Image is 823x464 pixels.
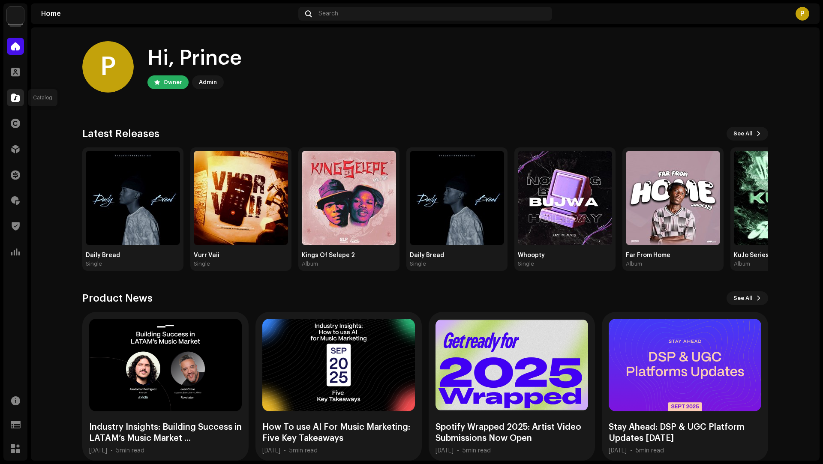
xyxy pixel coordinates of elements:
[293,448,318,454] span: min read
[120,448,144,454] span: min read
[289,447,318,454] div: 5
[89,447,107,454] div: [DATE]
[89,422,242,444] div: Industry Insights: Building Success in LATAM’s Music Market ...
[194,252,288,259] div: Vurr Vaii
[262,447,280,454] div: [DATE]
[639,448,664,454] span: min read
[82,291,153,305] h3: Product News
[727,291,768,305] button: See All
[86,252,180,259] div: Daily Bread
[147,45,242,72] div: Hi, Prince
[733,290,753,307] span: See All
[86,260,102,267] div: Single
[86,151,180,245] img: d6c20529-fad3-4773-a1ca-e5221b81f32c
[410,151,504,245] img: 37e5c64e-4084-4850-bbcc-f15a39a3505d
[302,260,318,267] div: Album
[410,252,504,259] div: Daily Bread
[457,447,459,454] div: •
[284,447,286,454] div: •
[626,151,720,245] img: 5fdfd216-2261-4705-aad3-8f78e698742b
[630,447,632,454] div: •
[727,127,768,141] button: See All
[466,448,491,454] span: min read
[410,260,426,267] div: Single
[82,127,159,141] h3: Latest Releases
[734,260,750,267] div: Album
[116,447,144,454] div: 5
[436,422,588,444] div: Spotify Wrapped 2025: Artist Video Submissions Now Open
[518,260,534,267] div: Single
[626,252,720,259] div: Far From Home
[609,422,761,444] div: Stay Ahead: DSP & UGC Platform Updates [DATE]
[82,41,134,93] div: P
[41,10,295,17] div: Home
[518,151,612,245] img: ee8abaa1-1c30-4f42-8a2d-5bb132e4b43f
[626,260,642,267] div: Album
[436,447,454,454] div: [DATE]
[609,447,627,454] div: [DATE]
[199,77,217,87] div: Admin
[262,422,415,444] div: How To use AI For Music Marketing: Five Key Takeaways
[163,77,182,87] div: Owner
[463,447,491,454] div: 5
[733,125,753,142] span: See All
[302,151,396,245] img: 208f6c5e-0ab3-4182-adab-dd529d9595de
[194,260,210,267] div: Single
[796,7,809,21] div: P
[318,10,338,17] span: Search
[302,252,396,259] div: Kings Of Selepe 2
[194,151,288,245] img: b513ad1a-1fb0-489d-9703-f0c9a5913fc7
[7,7,24,24] img: d6d936c5-4811-4bb5-96e9-7add514fcdf6
[518,252,612,259] div: Whoopty
[111,447,113,454] div: •
[636,447,664,454] div: 5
